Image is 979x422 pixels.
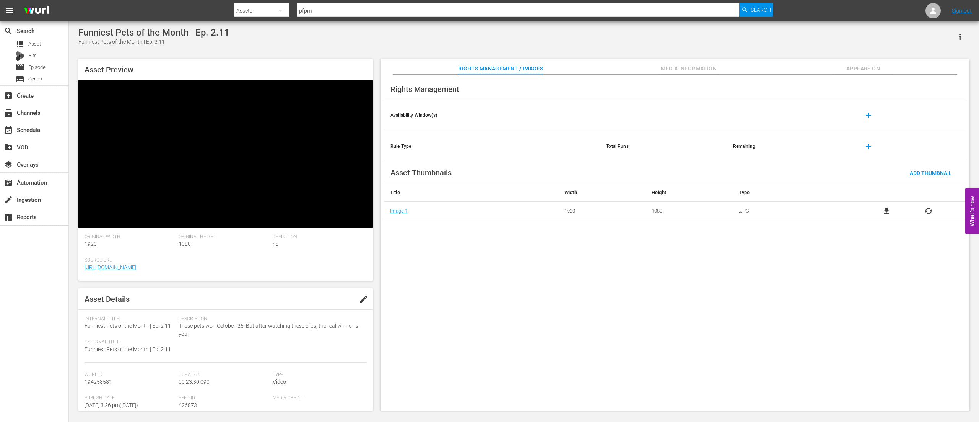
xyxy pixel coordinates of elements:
div: Bits [15,51,24,61]
span: add [864,111,873,120]
span: Episode [15,63,24,72]
span: Create [4,91,13,100]
span: Asset [28,40,41,48]
span: Search [4,26,13,36]
button: edit [355,290,373,308]
span: Duration [179,372,269,378]
span: 1080 [179,241,191,247]
a: file_download [882,206,891,216]
td: 1080 [646,202,733,220]
th: Remaining [727,131,854,162]
span: add [864,142,873,151]
span: menu [5,6,14,15]
span: Rights Management / Images [458,64,543,74]
span: Media Information [660,64,717,74]
span: These pets won October '25. But after watching these clips, the real winner is you. [179,322,363,338]
span: Episode [28,64,46,71]
span: Wurl Id [85,372,175,378]
span: Type [273,372,363,378]
td: 1920 [559,202,646,220]
button: Search [739,3,773,17]
button: Add Thumbnail [904,166,958,180]
span: Schedule [4,126,13,135]
span: Asset Thumbnails [390,168,452,177]
span: Feed ID [179,395,269,401]
span: Video [273,379,286,385]
button: cached [924,206,933,216]
span: Add Thumbnail [904,170,958,176]
span: Internal Title: [85,316,175,322]
a: Image 1 [390,208,408,214]
span: Original Width [85,234,175,240]
div: Funniest Pets of the Month | Ep. 2.11 [78,38,229,46]
span: [DATE] 3:26 pm ( [DATE] ) [85,402,138,408]
th: Total Runs [600,131,727,162]
span: Search [751,3,771,17]
span: Media Credit [273,395,363,401]
th: Height [646,183,733,202]
div: Funniest Pets of the Month | Ep. 2.11 [78,27,229,38]
th: Availability Window(s) [384,100,600,131]
span: 194258581 [85,379,112,385]
th: Rule Type [384,131,600,162]
span: Automation [4,178,13,187]
span: External Title: [85,339,175,345]
span: 00:23:30.090 [179,379,210,385]
a: [URL][DOMAIN_NAME] [85,264,136,270]
span: Source Url [85,257,363,263]
th: Title [384,183,559,202]
span: Funniest Pets of the Month | Ep. 2.11 [85,346,171,352]
img: ans4CAIJ8jUAAAAAAAAAAAAAAAAAAAAAAAAgQb4GAAAAAAAAAAAAAAAAAAAAAAAAJMjXAAAAAAAAAAAAAAAAAAAAAAAAgAT5G... [18,2,55,20]
span: Appears On [834,64,892,74]
span: Overlays [4,160,13,169]
td: .JPG [733,202,849,220]
span: VOD [4,143,13,152]
span: 426873 [179,402,197,408]
button: add [859,106,878,124]
span: Channels [4,108,13,118]
span: Asset [15,39,24,49]
span: 1920 [85,241,97,247]
span: Description: [179,316,363,322]
span: Ingestion [4,195,13,204]
span: Series [28,75,42,83]
span: Definition [273,234,363,240]
span: Reports [4,213,13,222]
button: add [859,137,878,155]
span: Asset Preview [85,65,133,74]
span: Publish Date [85,395,175,401]
th: Type [733,183,849,202]
span: Asset Details [85,294,130,304]
span: Funniest Pets of the Month | Ep. 2.11 [85,323,171,329]
span: Original Height [179,234,269,240]
th: Width [559,183,646,202]
button: Open Feedback Widget [965,188,979,234]
span: edit [359,294,368,304]
a: Sign Out [952,8,972,14]
span: Rights Management [390,85,459,94]
span: Series [15,75,24,84]
span: Bits [28,52,37,59]
span: hd [273,241,279,247]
